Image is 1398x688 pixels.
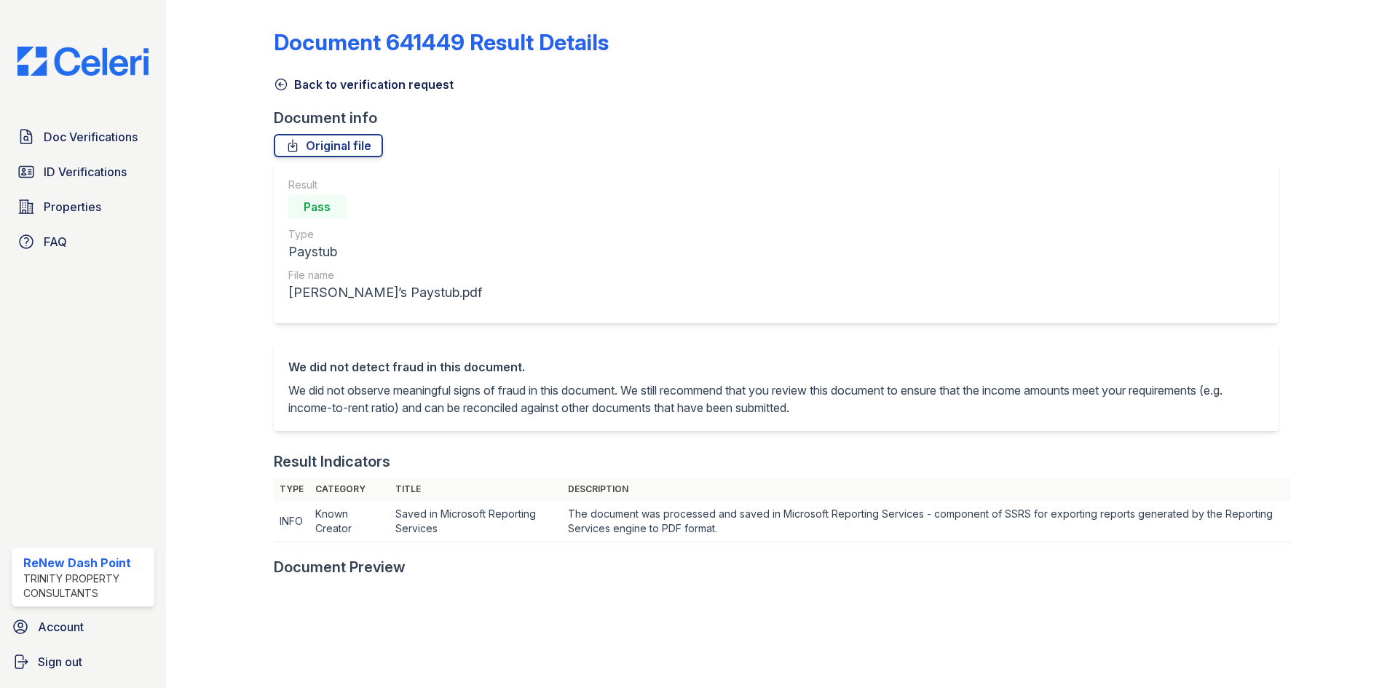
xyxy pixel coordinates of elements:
div: Result Indicators [274,451,390,472]
img: CE_Logo_Blue-a8612792a0a2168367f1c8372b55b34899dd931a85d93a1a3d3e32e68fde9ad4.png [6,47,160,76]
span: FAQ [44,233,67,250]
th: Title [390,478,562,501]
span: Sign out [38,653,82,671]
p: We did not observe meaningful signs of fraud in this document. We still recommend that you review... [288,381,1264,416]
span: Properties [44,198,101,216]
td: Known Creator [309,501,390,542]
div: Document info [274,108,1290,128]
div: Type [288,227,482,242]
a: Original file [274,134,383,157]
th: Type [274,478,309,501]
td: Saved in Microsoft Reporting Services [390,501,562,542]
div: Trinity Property Consultants [23,572,149,601]
th: Description [562,478,1290,501]
a: FAQ [12,227,154,256]
div: Paystub [288,242,482,262]
div: Result [288,178,482,192]
span: Doc Verifications [44,128,138,146]
iframe: chat widget [1337,630,1383,673]
div: Pass [288,195,347,218]
th: Category [309,478,390,501]
div: [PERSON_NAME]’s Paystub.pdf [288,282,482,303]
a: Sign out [6,647,160,676]
a: Document 641449 Result Details [274,29,609,55]
a: Properties [12,192,154,221]
td: The document was processed and saved in Microsoft Reporting Services - component of SSRS for expo... [562,501,1290,542]
span: Account [38,618,84,636]
td: INFO [274,501,309,542]
a: Back to verification request [274,76,454,93]
div: We did not detect fraud in this document. [288,358,1264,376]
a: Doc Verifications [12,122,154,151]
div: ReNew Dash Point [23,554,149,572]
span: ID Verifications [44,163,127,181]
a: ID Verifications [12,157,154,186]
div: Document Preview [274,557,406,577]
a: Account [6,612,160,641]
div: File name [288,268,482,282]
